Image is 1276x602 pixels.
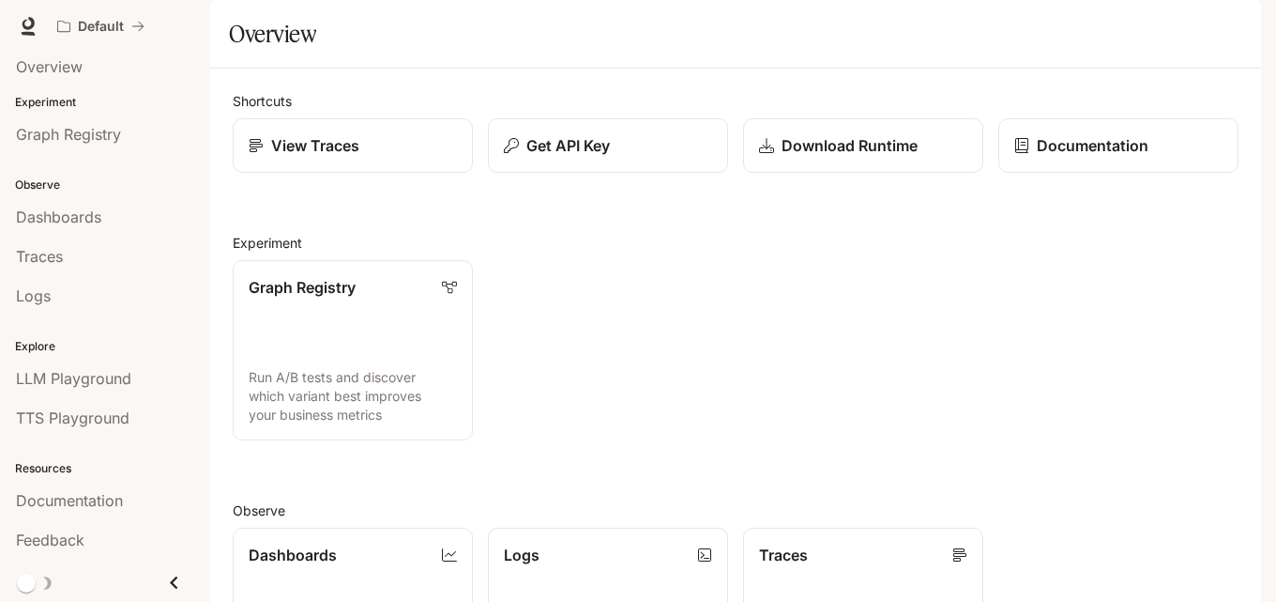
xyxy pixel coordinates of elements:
[233,501,1238,520] h2: Observe
[233,91,1238,111] h2: Shortcuts
[1037,134,1148,157] p: Documentation
[998,118,1238,173] a: Documentation
[229,15,316,53] h1: Overview
[743,118,983,173] a: Download Runtime
[233,233,1238,253] h2: Experiment
[782,134,918,157] p: Download Runtime
[249,544,337,566] p: Dashboards
[488,118,728,173] button: Get API Key
[249,276,356,299] p: Graph Registry
[49,8,153,45] button: All workspaces
[233,260,473,440] a: Graph RegistryRun A/B tests and discover which variant best improves your business metrics
[78,19,124,35] p: Default
[233,118,473,173] a: View Traces
[526,134,610,157] p: Get API Key
[271,134,359,157] p: View Traces
[759,544,808,566] p: Traces
[249,368,457,424] p: Run A/B tests and discover which variant best improves your business metrics
[504,544,539,566] p: Logs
